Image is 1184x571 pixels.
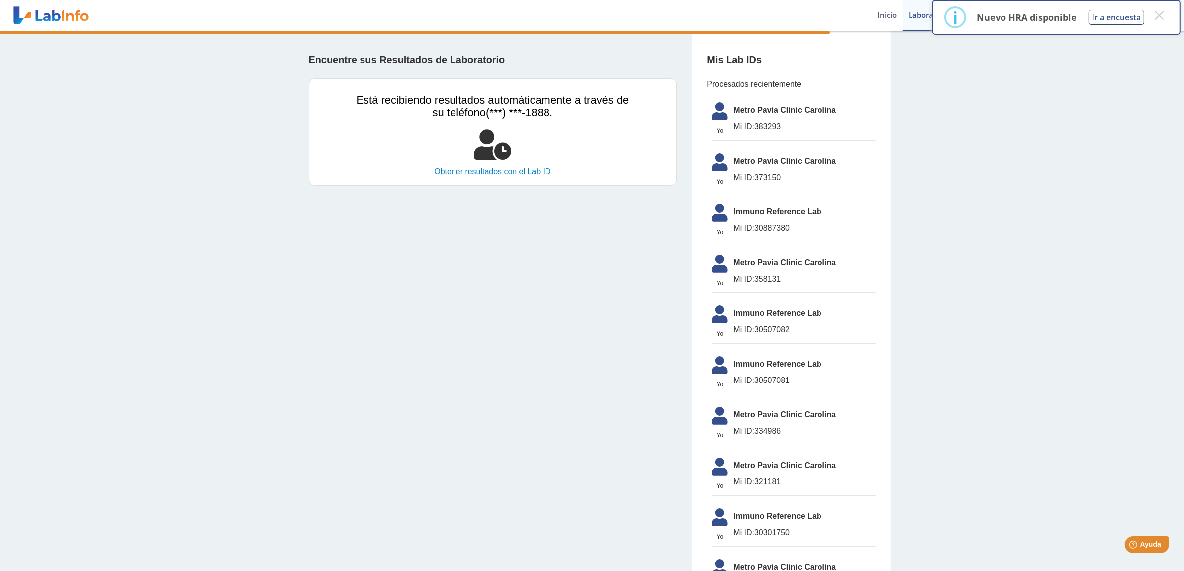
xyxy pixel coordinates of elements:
[734,173,755,182] span: Mi ID:
[1089,10,1144,25] button: Ir a encuesta
[734,172,876,184] span: 373150
[706,329,734,338] span: Yo
[357,94,629,119] span: Está recibiendo resultados automáticamente a través de su teléfono
[707,78,876,90] span: Procesados recientemente
[706,177,734,186] span: Yo
[734,477,755,486] span: Mi ID:
[734,460,876,472] span: Metro Pavia Clinic Carolina
[357,166,629,178] a: Obtener resultados con el Lab ID
[734,358,876,370] span: Immuno Reference Lab
[734,307,876,319] span: Immuno Reference Lab
[734,425,876,437] span: 334986
[706,532,734,541] span: Yo
[734,527,876,539] span: 30301750
[734,206,876,218] span: Immuno Reference Lab
[1095,532,1173,560] iframe: Help widget launcher
[734,528,755,537] span: Mi ID:
[706,431,734,440] span: Yo
[734,375,876,386] span: 30507081
[734,510,876,522] span: Immuno Reference Lab
[734,409,876,421] span: Metro Pavia Clinic Carolina
[706,126,734,135] span: Yo
[707,54,762,66] h4: Mis Lab IDs
[734,224,755,232] span: Mi ID:
[734,427,755,435] span: Mi ID:
[734,275,755,283] span: Mi ID:
[734,257,876,269] span: Metro Pavia Clinic Carolina
[734,121,876,133] span: 383293
[734,273,876,285] span: 358131
[734,324,876,336] span: 30507082
[706,228,734,237] span: Yo
[734,122,755,131] span: Mi ID:
[706,481,734,490] span: Yo
[734,104,876,116] span: Metro Pavia Clinic Carolina
[734,155,876,167] span: Metro Pavia Clinic Carolina
[309,54,505,66] h4: Encuentre sus Resultados de Laboratorio
[977,11,1077,23] p: Nuevo HRA disponible
[734,222,876,234] span: 30887380
[706,380,734,389] span: Yo
[1150,6,1168,24] button: Close this dialog
[706,279,734,287] span: Yo
[953,8,958,26] div: i
[734,325,755,334] span: Mi ID:
[734,476,876,488] span: 321181
[734,376,755,384] span: Mi ID:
